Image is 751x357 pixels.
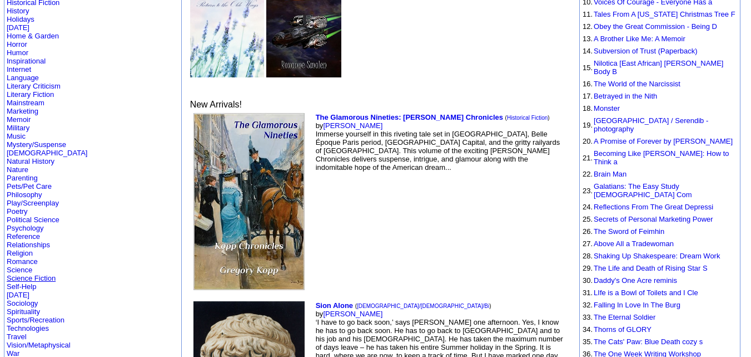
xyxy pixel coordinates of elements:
a: The Sword of Feimhin [594,227,664,236]
a: [DEMOGRAPHIC_DATA] [7,149,87,157]
a: Sion Alone [316,301,353,310]
font: 30. [583,276,593,285]
a: Self-Help [7,282,36,291]
a: Travel [7,332,27,341]
font: 35. [583,338,593,346]
a: Above All a Tradewoman [594,239,674,248]
a: Holidays [7,15,34,23]
font: 24. [583,203,593,211]
a: Science [7,266,32,274]
a: LIfe is a Bowl of Toilets and I Cle [594,288,698,297]
font: 29. [583,264,593,272]
font: 21. [583,154,593,162]
a: Psychology [7,224,43,232]
a: A Brother Like Me: A Memoir [594,35,685,43]
a: Nilotica [East African] [PERSON_NAME] Body B [594,59,723,76]
font: ( ) [505,115,550,121]
font: 33. [583,313,593,321]
a: A Promise of Forever by [PERSON_NAME] [594,137,733,145]
font: 18. [583,104,593,113]
font: 12. [583,22,593,31]
a: Simple Herbal Remedies: Return to the Olde Ways [190,70,264,79]
a: [PERSON_NAME] [323,310,382,318]
a: Poetry [7,207,28,216]
a: Nature [7,165,28,174]
font: 23. [583,187,593,195]
a: [PERSON_NAME] [323,121,382,130]
a: The Cats' Paw: Blue Death cozy s [594,338,703,346]
font: 11. [583,10,593,18]
a: Reflections From The Great Depressi [594,203,713,211]
a: Mindbender [266,70,341,79]
a: Horror [7,40,27,48]
font: 13. [583,35,593,43]
a: Spirituality [7,307,40,316]
a: Natural History [7,157,54,165]
a: Obey the Great Commission - Being D [594,22,717,31]
font: ( ) [355,303,491,309]
a: Vision/Metaphysical [7,341,71,349]
a: Falling In Love In The Burg [594,301,680,309]
font: 15. [583,63,593,72]
a: [GEOGRAPHIC_DATA] / Serendib - photography [594,116,708,133]
a: Language [7,74,39,82]
a: Becoming Like [PERSON_NAME]: How to Think a [594,149,729,166]
a: The Glamorous Nineties: [PERSON_NAME] Chronicles [316,113,503,121]
a: [DATE] [7,23,29,32]
font: 31. [583,288,593,297]
a: The Eternal Soldier [594,313,655,321]
a: Memoir [7,115,31,124]
a: Literary Criticism [7,82,61,90]
a: Tales From A [US_STATE] Christmas Tree F [594,10,735,18]
a: Political Science [7,216,59,224]
a: Parenting [7,174,38,182]
a: Religion [7,249,33,257]
a: The Life and Death of Rising Star S [594,264,708,272]
a: [DEMOGRAPHIC_DATA]/[DEMOGRAPHIC_DATA]/Bi [357,303,489,309]
a: Technologies [7,324,49,332]
img: 80651.jpg [193,113,305,290]
a: Philosophy [7,190,42,199]
a: Sociology [7,299,38,307]
a: Relationships [7,241,50,249]
font: 16. [583,80,593,88]
font: 25. [583,215,593,223]
font: New Arrivals! [190,100,242,109]
a: Historical Fiction [507,115,548,121]
a: Literary Fiction [7,90,54,99]
a: Internet [7,65,31,74]
a: Monster [594,104,620,113]
a: Music [7,132,26,140]
a: Reference [7,232,40,241]
a: Play/Screenplay [7,199,59,207]
font: 20. [583,137,593,145]
a: Betrayed in the Nith [594,92,657,100]
a: Inspirational [7,57,46,65]
a: Home & Garden [7,32,59,40]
